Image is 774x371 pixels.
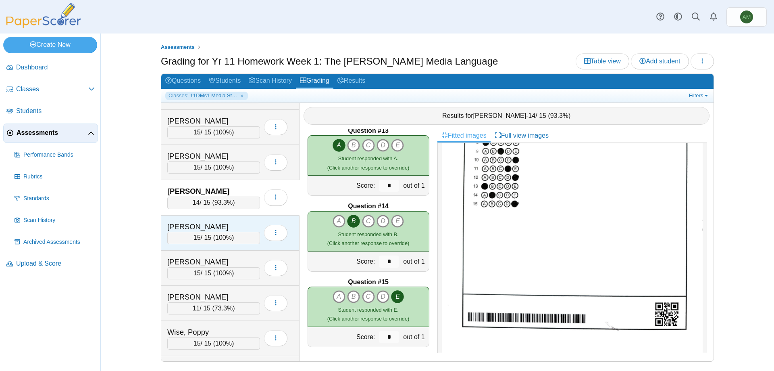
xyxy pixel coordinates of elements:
[639,58,680,65] span: Add student
[726,7,767,27] a: Ashley Mercer
[348,126,388,135] b: Question #13
[338,155,398,161] span: Student responded with A.
[740,10,753,23] span: Ashley Mercer
[11,233,98,252] a: Archived Assessments
[327,231,409,246] small: (Click another response to override)
[193,129,201,136] span: 15
[16,259,95,268] span: Upload & Score
[3,102,98,121] a: Students
[377,139,389,152] i: D
[333,215,345,228] i: A
[23,216,95,224] span: Scan History
[23,151,95,159] span: Performance Bands
[167,161,260,174] div: / 15 ( )
[167,292,248,302] div: [PERSON_NAME]
[169,92,189,99] span: Classes:
[193,270,201,277] span: 15
[205,74,245,89] a: Students
[167,302,260,314] div: / 15 ( )
[23,173,95,181] span: Rubrics
[550,112,568,119] span: 93.3%
[214,305,233,312] span: 73.3%
[23,195,95,203] span: Standards
[473,112,526,119] span: [PERSON_NAME]
[167,327,248,337] div: Wise, Poppy
[348,278,388,287] b: Question #15
[193,305,200,312] span: 11
[167,222,248,232] div: [PERSON_NAME]
[3,124,98,143] a: Assessments
[391,215,404,228] i: E
[11,189,98,208] a: Standards
[214,199,233,206] span: 93.3%
[333,290,345,303] i: A
[3,37,97,53] a: Create New
[362,215,375,228] i: C
[338,231,399,237] span: Student responded with B.
[308,176,377,195] div: Score:
[327,155,409,170] small: (Click another response to override)
[193,340,201,347] span: 15
[3,3,84,28] img: PaperScorer
[491,129,553,143] a: Full view images
[193,164,201,171] span: 15
[159,42,197,52] a: Assessments
[743,14,751,20] span: Ashley Mercer
[347,139,360,152] i: B
[215,164,232,171] span: 100%
[3,58,98,78] a: Dashboard
[167,257,248,267] div: [PERSON_NAME]
[167,151,248,161] div: [PERSON_NAME]
[687,92,712,100] a: Filters
[161,44,195,50] span: Assessments
[584,58,621,65] span: Table view
[377,215,389,228] i: D
[401,252,429,271] div: out of 1
[11,167,98,187] a: Rubrics
[161,74,205,89] a: Questions
[308,327,377,347] div: Score:
[16,63,95,72] span: Dashboard
[16,107,95,115] span: Students
[304,107,710,125] div: Results for - / 15 ( )
[631,53,689,69] a: Add student
[576,53,629,69] a: Table view
[215,234,232,241] span: 100%
[167,267,260,279] div: / 15 ( )
[327,307,409,322] small: (Click another response to override)
[347,290,360,303] i: B
[167,186,248,197] div: [PERSON_NAME]
[296,74,333,89] a: Grading
[17,128,88,137] span: Assessments
[16,85,88,94] span: Classes
[3,22,84,29] a: PaperScorer
[401,327,429,347] div: out of 1
[333,74,369,89] a: Results
[215,129,232,136] span: 100%
[308,252,377,271] div: Score:
[338,307,399,313] span: Student responded with E.
[23,238,95,246] span: Archived Assessments
[11,211,98,230] a: Scan History
[347,215,360,228] i: B
[391,290,404,303] i: E
[348,202,388,211] b: Question #14
[193,234,201,241] span: 15
[333,139,345,152] i: A
[705,8,722,26] a: Alerts
[167,126,260,138] div: / 15 ( )
[167,197,260,209] div: / 15 ( )
[362,290,375,303] i: C
[161,54,498,68] h1: Grading for Yr 11 Homework Week 1: The [PERSON_NAME] Media Language
[167,116,248,126] div: [PERSON_NAME]
[391,139,404,152] i: E
[528,112,535,119] span: 14
[377,290,389,303] i: D
[437,129,491,143] a: Fitted images
[3,80,98,99] a: Classes
[167,232,260,244] div: / 15 ( )
[401,176,429,195] div: out of 1
[245,74,296,89] a: Scan History
[167,337,260,350] div: / 15 ( )
[215,340,232,347] span: 100%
